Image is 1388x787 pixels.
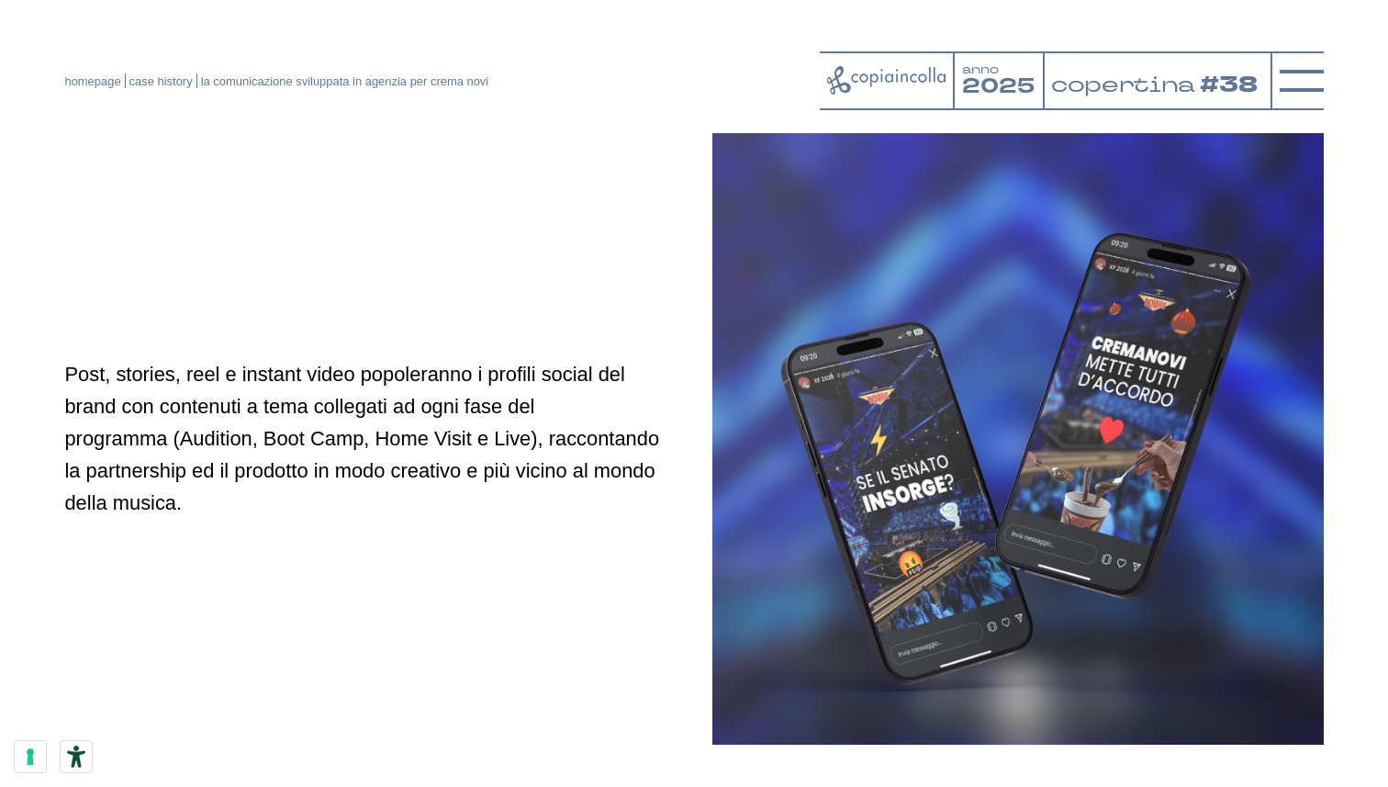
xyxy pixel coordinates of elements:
button: Le tue preferenze relative al consenso per le tecnologie di tracciamento [15,741,46,772]
a: case history [129,74,193,88]
button: Strumenti di accessibilità [61,741,92,772]
a: homepage [64,74,120,88]
tspan: 2025 [962,73,1035,100]
div: v 4.0.24 [51,29,90,44]
img: tab_keywords_by_traffic_grey.svg [190,107,205,121]
tspan: #38 [1203,69,1261,101]
span: (Audition, Boot Camp, Home Visit e Live), raccontando la partnership ed il prodotto in modo creat... [64,427,659,514]
div: Dominio [97,108,140,120]
div: Keyword (traffico) [210,108,298,120]
img: logo_orange.svg [29,29,44,44]
span: Post, stories, reel e instant video popoleranno i profili social del brand con contenuti a tema c... [64,363,624,450]
tspan: anno [962,62,999,78]
img: tab_domain_overview_orange.svg [77,107,92,121]
div: [PERSON_NAME]: [DOMAIN_NAME] [48,48,263,62]
span: la comunicazione sviluppata in agenzia per crema novi [201,74,489,88]
img: website_grey.svg [29,48,44,62]
tspan: copertina [1051,70,1198,98]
